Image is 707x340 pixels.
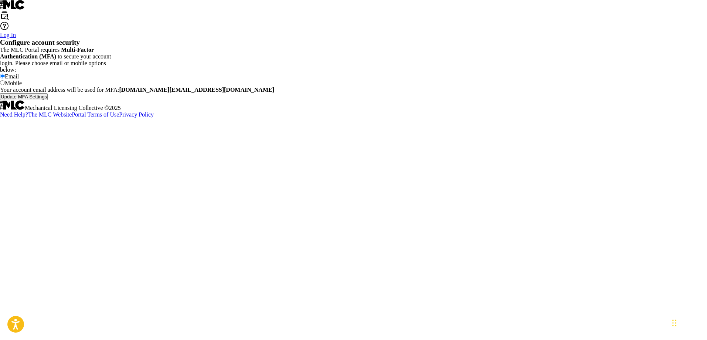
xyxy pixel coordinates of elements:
a: Privacy Policy [119,111,154,118]
label: Email [5,73,19,80]
label: Mobile [5,80,22,86]
div: Drag [672,312,677,334]
a: Portal Terms of Use [72,111,119,118]
span: Mechanical Licensing Collective © 2025 [25,105,121,111]
iframe: Chat Widget [670,304,707,340]
a: The MLC Website [28,111,72,118]
strong: [DOMAIN_NAME][EMAIL_ADDRESS][DOMAIN_NAME] [119,87,274,93]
